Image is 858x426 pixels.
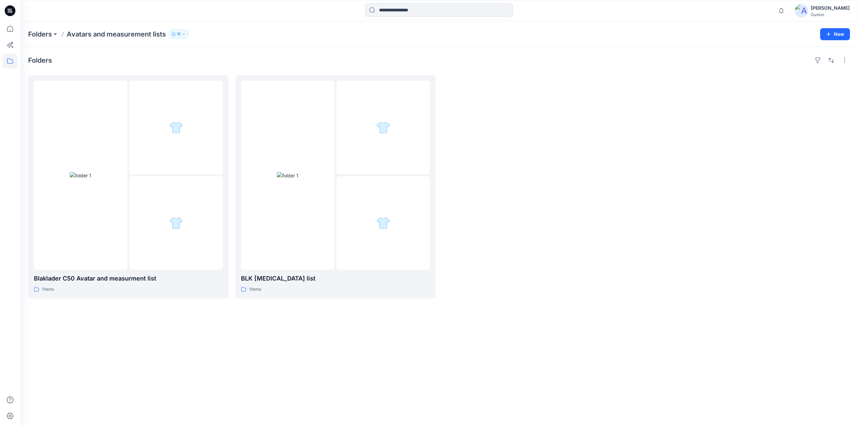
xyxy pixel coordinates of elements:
[249,286,261,293] p: 1 items
[169,29,189,39] button: 11
[235,75,436,299] a: folder 1folder 2folder 3BLK [MEDICAL_DATA] list1items
[795,4,808,17] img: avatar
[34,274,223,283] p: Blaklader C50 Avatar and measurment list
[811,4,850,12] div: [PERSON_NAME]
[28,29,52,39] a: Folders
[169,216,183,230] img: folder 3
[169,121,183,134] img: folder 2
[376,121,390,134] img: folder 2
[42,286,54,293] p: 1 items
[67,29,166,39] p: Avatars and measurement lists
[70,172,91,179] img: folder 1
[241,274,430,283] p: BLK [MEDICAL_DATA] list
[277,172,299,179] img: folder 1
[376,216,390,230] img: folder 3
[177,31,180,38] p: 11
[820,28,850,40] button: New
[28,56,52,64] h4: Folders
[811,12,850,17] div: Guston
[28,75,229,299] a: folder 1folder 2folder 3Blaklader C50 Avatar and measurment list1items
